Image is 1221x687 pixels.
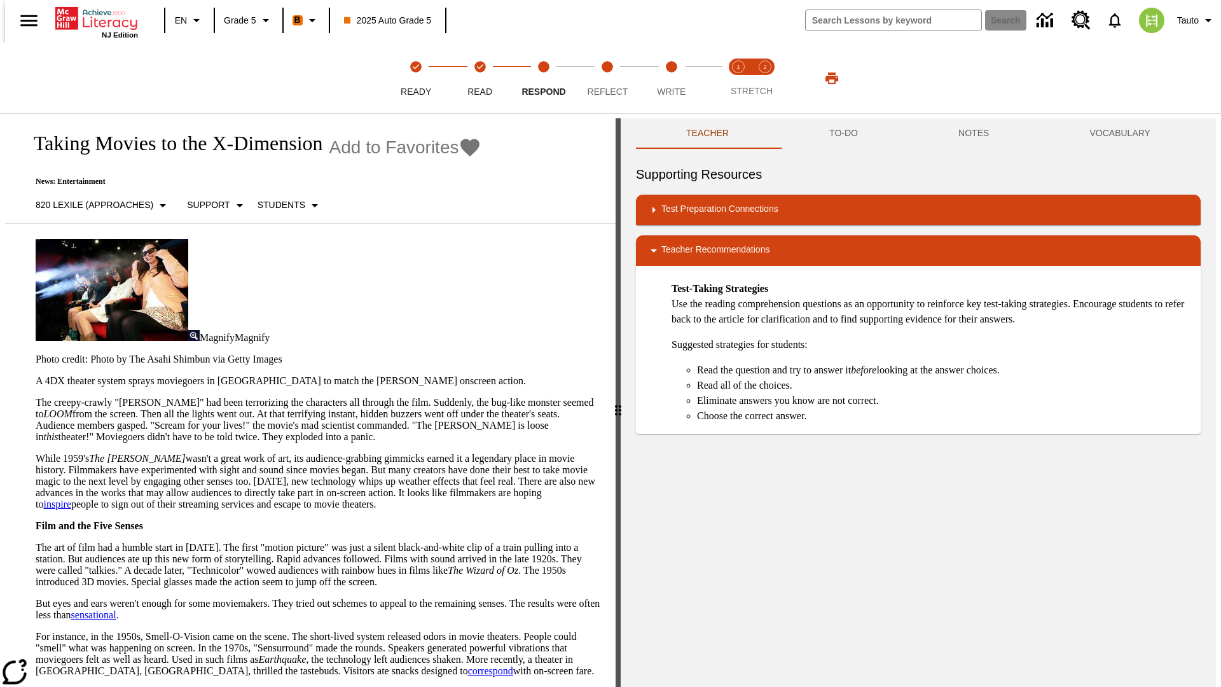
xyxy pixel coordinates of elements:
[10,2,48,39] button: Open side menu
[747,43,783,113] button: Stretch Respond step 2 of 2
[36,542,600,588] p: The art of film had a humble start in [DATE]. The first "motion picture" was just a silent black-...
[36,520,143,531] strong: Film and the Five Senses
[1098,4,1131,37] a: Notifications
[443,43,516,113] button: Read(Step completed) step 2 of 5
[36,375,600,387] p: A 4DX theater system sprays moviegoers in [GEOGRAPHIC_DATA] to match the [PERSON_NAME] onscreen a...
[169,9,210,32] button: Language: EN, Select a language
[329,137,459,158] span: Add to Favorites
[521,87,565,97] span: Respond
[224,14,256,27] span: Grade 5
[731,86,773,96] span: STRETCH
[697,408,1190,424] li: Choose the correct answer.
[20,177,481,186] p: News: Entertainment
[697,363,1190,378] li: Read the question and try to answer it looking at the answer choices.
[329,136,482,158] button: Add to Favorites - Taking Movies to the X-Dimension
[636,118,1201,149] div: Instructional Panel Tabs
[635,43,708,113] button: Write step 5 of 5
[235,332,270,343] span: Magnify
[36,631,600,677] p: For instance, in the 1950s, Smell-O-Vision came on the scene. The short-lived system released odo...
[252,194,328,217] button: Select Student
[636,195,1201,225] div: Test Preparation Connections
[20,132,323,155] h1: Taking Movies to the X-Dimension
[36,397,600,443] p: The creepy-crawly "[PERSON_NAME]" had been terrorizing the characters all through the film. Sudde...
[259,654,307,665] em: Earthquake
[448,565,518,576] em: The Wizard of Oz
[636,235,1201,266] div: Teacher Recommendations
[621,118,1216,687] div: activity
[200,332,235,343] span: Magnify
[672,337,1190,352] p: Suggested strategies for students:
[570,43,644,113] button: Reflect step 4 of 5
[188,330,200,341] img: Magnify
[736,64,740,70] text: 1
[102,31,138,39] span: NJ Edition
[468,665,513,676] a: correspond
[1177,14,1199,27] span: Tauto
[175,14,187,27] span: EN
[467,87,492,97] span: Read
[697,378,1190,393] li: Read all of the choices.
[31,194,176,217] button: Select Lexile, 820 Lexile (Approaches)
[636,164,1201,184] h6: Supporting Resources
[287,9,325,32] button: Boost Class color is orange. Change class color
[851,364,876,375] em: before
[507,43,581,113] button: Respond step 3 of 5
[672,283,768,294] strong: Test-Taking Strategies
[1029,3,1064,38] a: Data Center
[379,43,453,113] button: Ready(Step completed) step 1 of 5
[5,118,616,681] div: reading
[401,87,431,97] span: Ready
[672,281,1190,327] p: Use the reading comprehension questions as an opportunity to reinforce key test-taking strategies...
[36,453,600,510] p: While 1959's wasn't a great work of art, its audience-grabbing gimmicks earned it a legendary pla...
[43,499,71,510] a: inspire
[344,14,432,27] span: 2025 Auto Grade 5
[616,118,621,687] div: Press Enter or Spacebar and then press right and left arrow keys to move the slider
[36,354,600,365] p: Photo credit: Photo by The Asahi Shimbun via Getty Images
[661,243,769,258] p: Teacher Recommendations
[1064,3,1098,38] a: Resource Center, Will open in new tab
[657,87,686,97] span: Write
[55,4,138,39] div: Home
[1139,8,1164,33] img: avatar image
[720,43,757,113] button: Stretch Read step 1 of 2
[43,408,72,419] em: LOOM
[636,118,779,149] button: Teacher
[219,9,279,32] button: Grade: Grade 5, Select a grade
[1039,118,1201,149] button: VOCABULARY
[1172,9,1221,32] button: Profile/Settings
[71,609,116,620] a: sensational
[187,198,230,212] p: Support
[661,202,778,218] p: Test Preparation Connections
[36,598,600,621] p: But eyes and ears weren't enough for some moviemakers. They tried out schemes to appeal to the re...
[806,10,981,31] input: search field
[36,198,153,212] p: 820 Lexile (Approaches)
[811,67,852,90] button: Print
[36,239,188,341] img: Panel in front of the seats sprays water mist to the happy audience at a 4DX-equipped theater.
[258,198,305,212] p: Students
[779,118,908,149] button: TO-DO
[294,12,301,28] span: B
[763,64,766,70] text: 2
[697,393,1190,408] li: Eliminate answers you know are not correct.
[43,431,58,442] em: this
[182,194,252,217] button: Scaffolds, Support
[1131,4,1172,37] button: Select a new avatar
[588,87,628,97] span: Reflect
[908,118,1039,149] button: NOTES
[89,453,186,464] em: The [PERSON_NAME]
